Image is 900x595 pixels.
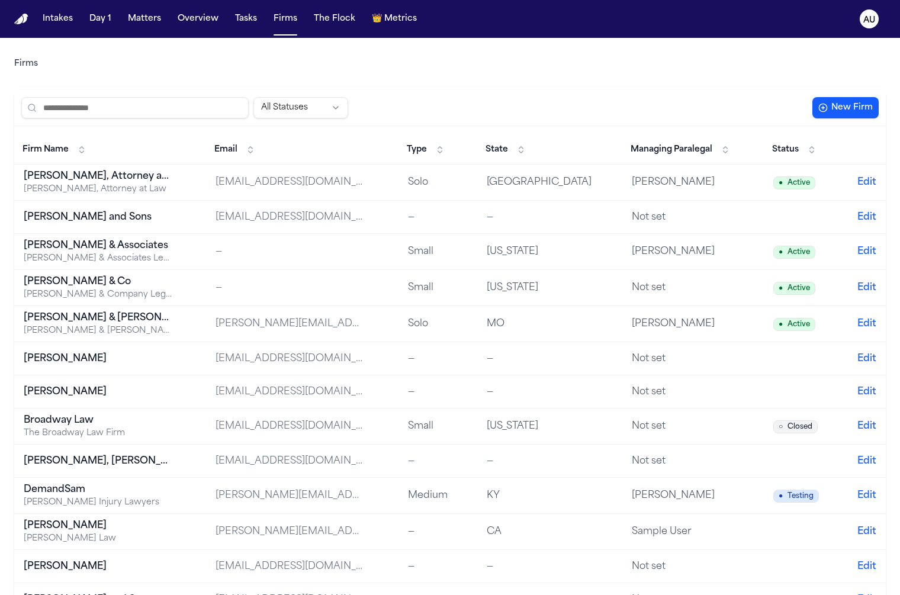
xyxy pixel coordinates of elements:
span: ● [779,284,783,293]
a: crownMetrics [367,8,422,30]
div: [EMAIL_ADDRESS][DOMAIN_NAME] [216,419,364,433]
span: Type [407,144,427,156]
div: Not set [632,419,754,433]
span: Managing Paralegal [631,144,712,156]
div: [US_STATE] [487,419,613,433]
span: Testing [773,490,819,503]
div: Not set [632,385,754,399]
span: ● [779,320,783,329]
div: [PERSON_NAME] & Associates Legal Services [24,253,172,265]
div: Solo [408,175,468,189]
button: Day 1 [85,8,116,30]
span: Firm Name [22,144,69,156]
button: The Flock [309,8,360,30]
div: Small [408,281,468,295]
div: — [487,454,613,468]
div: [EMAIL_ADDRESS][DOMAIN_NAME] [216,352,364,366]
button: Edit [857,488,876,503]
div: [GEOGRAPHIC_DATA] [487,175,613,189]
button: Edit [857,245,876,259]
button: Status [766,140,822,159]
div: MO [487,317,613,331]
button: Matters [123,8,166,30]
div: [PERSON_NAME] & [PERSON_NAME] [24,311,172,325]
span: Active [773,282,815,295]
div: — [487,352,613,366]
span: ● [779,247,783,257]
button: Edit [857,385,876,399]
div: [PERSON_NAME] [632,488,754,503]
div: [PERSON_NAME][EMAIL_ADDRESS][PERSON_NAME][DOMAIN_NAME] [216,525,364,539]
div: [PERSON_NAME], [PERSON_NAME] and [PERSON_NAME] [24,454,172,468]
div: — [408,454,468,468]
div: [EMAIL_ADDRESS][DOMAIN_NAME] [216,454,364,468]
div: KY [487,488,613,503]
button: State [480,140,532,159]
button: Intakes [38,8,78,30]
span: ● [779,491,783,501]
div: — [408,352,468,366]
div: [EMAIL_ADDRESS][DOMAIN_NAME] [216,385,364,399]
div: Small [408,245,468,259]
div: Not set [632,210,754,224]
div: [PERSON_NAME] [24,519,172,533]
div: [PERSON_NAME] Injury Lawyers [24,497,172,509]
div: [PERSON_NAME] Law [24,533,172,545]
button: Edit [857,210,876,224]
div: Broadway Law [24,413,172,427]
div: [PERSON_NAME] [632,317,754,331]
div: [PERSON_NAME] [24,559,172,574]
div: [EMAIL_ADDRESS][DOMAIN_NAME] [216,210,364,224]
button: Type [401,140,451,159]
span: Active [773,246,815,259]
div: [PERSON_NAME] and Sons [24,210,172,224]
div: — [408,210,468,224]
div: The Broadway Law Firm [24,427,172,439]
div: [PERSON_NAME] [24,385,172,399]
div: [EMAIL_ADDRESS][DOMAIN_NAME] [216,559,364,574]
button: Firms [269,8,302,30]
div: [PERSON_NAME][EMAIL_ADDRESS][DOMAIN_NAME] [216,488,364,503]
div: [PERSON_NAME] [632,245,754,259]
div: [PERSON_NAME] & Associates [24,239,172,253]
div: [PERSON_NAME] [632,175,754,189]
div: — [216,281,364,295]
span: Email [214,144,237,156]
div: — [216,245,364,259]
div: Sample User [632,525,754,539]
img: Finch Logo [14,14,28,25]
a: Firms [14,58,38,70]
span: Active [773,318,815,331]
button: Edit [857,175,876,189]
div: Not set [632,281,754,295]
div: — [487,210,613,224]
div: Medium [408,488,468,503]
div: — [487,385,613,399]
span: ○ [779,422,783,432]
div: — [408,525,468,539]
nav: Breadcrumb [14,58,38,70]
button: Edit [857,352,876,366]
button: Tasks [230,8,262,30]
a: Home [14,14,28,25]
div: — [408,559,468,574]
div: Solo [408,317,468,331]
span: Active [773,176,815,189]
button: Edit [857,317,876,331]
button: Overview [173,8,223,30]
div: [PERSON_NAME] [24,352,172,366]
button: Managing Paralegal [625,140,736,159]
button: Firm Name [17,140,92,159]
div: DemandSam [24,483,172,497]
div: Small [408,419,468,433]
div: [PERSON_NAME], Attorney at Law [24,169,172,184]
span: Status [772,144,799,156]
button: New Firm [812,97,879,118]
div: CA [487,525,613,539]
div: Not set [632,352,754,366]
span: State [486,144,508,156]
div: [PERSON_NAME] & Company Legal Services [24,289,172,301]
